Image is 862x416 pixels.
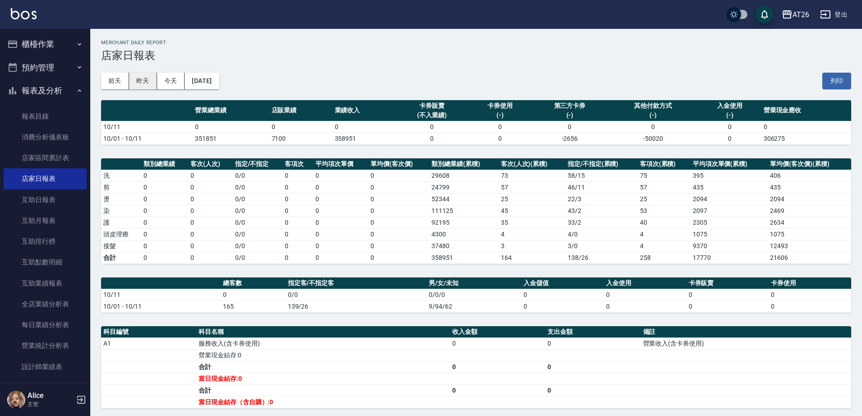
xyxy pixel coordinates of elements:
[101,326,196,338] th: 科目編號
[534,111,606,120] div: (-)
[4,335,87,356] a: 營業統計分析表
[521,277,604,289] th: 入金儲值
[283,252,313,263] td: 0
[283,193,313,205] td: 0
[283,217,313,228] td: 0
[4,252,87,273] a: 互助點數明細
[450,326,545,338] th: 收入金額
[196,361,450,373] td: 合計
[188,193,233,205] td: 0
[4,231,87,252] a: 互助排行榜
[768,228,851,240] td: 1075
[333,100,396,121] th: 業績收入
[700,111,759,120] div: (-)
[368,205,429,217] td: 0
[313,181,368,193] td: 0
[499,158,565,170] th: 客次(人次)(累積)
[604,289,686,300] td: 0
[450,384,545,396] td: 0
[641,337,852,349] td: 營業收入(含卡券使用)
[521,300,604,312] td: 0
[141,158,188,170] th: 類別總業績
[141,240,188,252] td: 0
[4,148,87,168] a: 店家區間累計表
[333,133,396,144] td: 358951
[499,252,565,263] td: 164
[368,240,429,252] td: 0
[221,300,286,312] td: 165
[313,170,368,181] td: 0
[545,384,640,396] td: 0
[4,56,87,79] button: 預約管理
[429,170,498,181] td: 29608
[691,193,768,205] td: 2094
[196,337,450,349] td: 服務收入(含卡券使用)
[233,228,283,240] td: 0 / 0
[368,158,429,170] th: 單均價(客次價)
[28,391,74,400] h5: Alice
[604,277,686,289] th: 入金使用
[534,101,606,111] div: 第三方卡券
[426,289,521,300] td: 0/0/0
[196,373,450,384] td: 當日現金結存:0
[755,5,774,23] button: save
[157,73,185,89] button: 今天
[532,121,608,133] td: 0
[686,277,769,289] th: 卡券販賣
[141,181,188,193] td: 0
[4,210,87,231] a: 互助月報表
[686,300,769,312] td: 0
[638,252,691,263] td: 258
[233,240,283,252] td: 0 / 0
[141,193,188,205] td: 0
[233,170,283,181] td: 0 / 0
[429,181,498,193] td: 24799
[691,252,768,263] td: 17770
[269,100,333,121] th: 店販業績
[368,252,429,263] td: 0
[11,8,37,19] img: Logo
[269,133,333,144] td: 7100
[4,273,87,294] a: 互助業績報表
[565,240,638,252] td: 3 / 0
[565,193,638,205] td: 22 / 3
[565,252,638,263] td: 138/26
[545,326,640,338] th: 支出金額
[610,111,695,120] div: (-)
[368,217,429,228] td: 0
[499,170,565,181] td: 73
[4,79,87,102] button: 報表及分析
[816,6,851,23] button: 登出
[604,300,686,312] td: 0
[7,391,25,409] img: Person
[768,217,851,228] td: 2634
[698,133,761,144] td: 0
[429,228,498,240] td: 4300
[101,240,141,252] td: 接髮
[286,289,427,300] td: 0/0
[565,228,638,240] td: 4 / 0
[691,228,768,240] td: 1075
[4,168,87,189] a: 店家日報表
[761,133,851,144] td: 306275
[768,158,851,170] th: 單均價(客次價)(累積)
[283,240,313,252] td: 0
[761,100,851,121] th: 營業現金應收
[638,217,691,228] td: 40
[398,111,466,120] div: (不入業績)
[101,40,851,46] h2: Merchant Daily Report
[4,127,87,148] a: 消費分析儀表板
[283,205,313,217] td: 0
[129,73,157,89] button: 昨天
[28,400,74,408] p: 主管
[691,240,768,252] td: 9370
[521,289,604,300] td: 0
[101,289,221,300] td: 10/11
[429,240,498,252] td: 37480
[638,170,691,181] td: 75
[368,193,429,205] td: 0
[196,326,450,338] th: 科目名稱
[141,252,188,263] td: 0
[638,181,691,193] td: 57
[691,158,768,170] th: 平均項次單價(累積)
